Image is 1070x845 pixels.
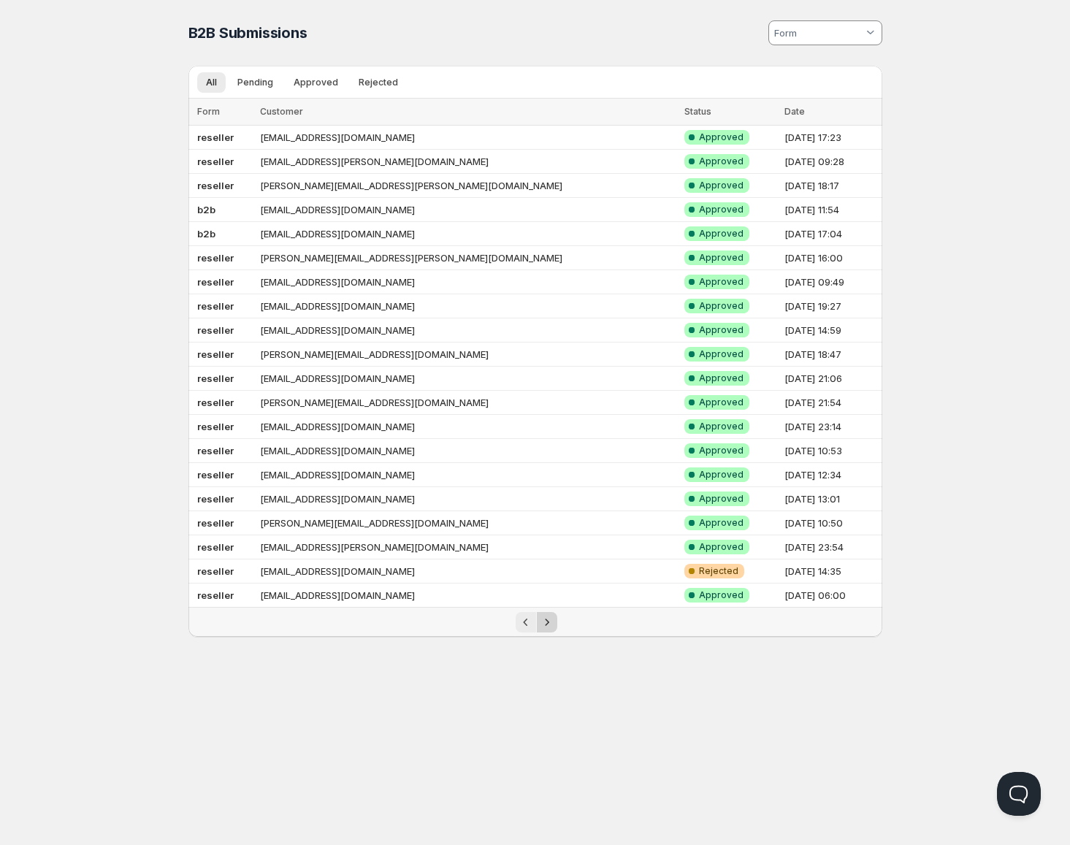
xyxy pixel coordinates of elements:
span: Approved [699,469,744,481]
span: Approved [699,276,744,288]
span: Approved [699,156,744,167]
td: [EMAIL_ADDRESS][DOMAIN_NAME] [256,367,680,391]
td: [DATE] 11:54 [780,198,882,222]
nav: Pagination [188,607,882,637]
span: Approved [699,131,744,143]
td: [EMAIL_ADDRESS][PERSON_NAME][DOMAIN_NAME] [256,535,680,559]
b: reseller [197,372,234,384]
span: Rejected [359,77,398,88]
span: Approved [699,517,744,529]
b: reseller [197,324,234,336]
span: Approved [699,180,744,191]
span: Approved [699,204,744,215]
td: [EMAIL_ADDRESS][DOMAIN_NAME] [256,222,680,246]
span: Rejected [699,565,738,577]
span: Approved [699,421,744,432]
td: [DATE] 18:17 [780,174,882,198]
b: reseller [197,276,234,288]
td: [DATE] 18:47 [780,343,882,367]
span: Customer [260,106,303,117]
td: [PERSON_NAME][EMAIL_ADDRESS][PERSON_NAME][DOMAIN_NAME] [256,174,680,198]
td: [DATE] 14:35 [780,559,882,584]
span: All [206,77,217,88]
button: Previous [516,612,536,632]
td: [DATE] 21:54 [780,391,882,415]
span: Approved [699,541,744,553]
td: [DATE] 13:01 [780,487,882,511]
td: [DATE] 10:50 [780,511,882,535]
td: [DATE] 17:23 [780,126,882,150]
span: Date [784,106,805,117]
b: reseller [197,397,234,408]
b: reseller [197,156,234,167]
b: reseller [197,348,234,360]
td: [PERSON_NAME][EMAIL_ADDRESS][DOMAIN_NAME] [256,391,680,415]
b: reseller [197,493,234,505]
td: [EMAIL_ADDRESS][DOMAIN_NAME] [256,415,680,439]
td: [DATE] 09:28 [780,150,882,174]
td: [DATE] 23:14 [780,415,882,439]
b: reseller [197,469,234,481]
b: reseller [197,421,234,432]
button: Next [537,612,557,632]
input: Form [772,21,863,45]
span: Approved [699,589,744,601]
b: reseller [197,252,234,264]
b: b2b [197,228,215,240]
td: [EMAIL_ADDRESS][DOMAIN_NAME] [256,198,680,222]
td: [DATE] 14:59 [780,318,882,343]
b: reseller [197,445,234,456]
td: [EMAIL_ADDRESS][DOMAIN_NAME] [256,487,680,511]
td: [DATE] 19:27 [780,294,882,318]
span: Pending [237,77,273,88]
td: [DATE] 10:53 [780,439,882,463]
span: Approved [699,324,744,336]
span: Approved [699,348,744,360]
b: reseller [197,541,234,553]
b: reseller [197,589,234,601]
td: [DATE] 23:54 [780,535,882,559]
td: [EMAIL_ADDRESS][DOMAIN_NAME] [256,559,680,584]
td: [DATE] 16:00 [780,246,882,270]
span: Approved [699,445,744,456]
td: [DATE] 09:49 [780,270,882,294]
td: [EMAIL_ADDRESS][DOMAIN_NAME] [256,318,680,343]
span: B2B Submissions [188,24,307,42]
td: [DATE] 21:06 [780,367,882,391]
span: Approved [699,397,744,408]
td: [EMAIL_ADDRESS][DOMAIN_NAME] [256,126,680,150]
td: [EMAIL_ADDRESS][DOMAIN_NAME] [256,463,680,487]
span: Approved [699,228,744,240]
b: reseller [197,300,234,312]
td: [EMAIL_ADDRESS][DOMAIN_NAME] [256,294,680,318]
td: [PERSON_NAME][EMAIL_ADDRESS][DOMAIN_NAME] [256,511,680,535]
b: b2b [197,204,215,215]
td: [DATE] 06:00 [780,584,882,608]
b: reseller [197,180,234,191]
td: [DATE] 17:04 [780,222,882,246]
b: reseller [197,565,234,577]
span: Approved [699,300,744,312]
span: Approved [699,372,744,384]
td: [DATE] 12:34 [780,463,882,487]
td: [EMAIL_ADDRESS][DOMAIN_NAME] [256,270,680,294]
span: Status [684,106,711,117]
td: [PERSON_NAME][EMAIL_ADDRESS][DOMAIN_NAME] [256,343,680,367]
span: Approved [699,493,744,505]
td: [EMAIL_ADDRESS][DOMAIN_NAME] [256,439,680,463]
iframe: Help Scout Beacon - Open [997,772,1041,816]
span: Approved [294,77,338,88]
span: Approved [699,252,744,264]
td: [PERSON_NAME][EMAIL_ADDRESS][PERSON_NAME][DOMAIN_NAME] [256,246,680,270]
b: reseller [197,517,234,529]
td: [EMAIL_ADDRESS][PERSON_NAME][DOMAIN_NAME] [256,150,680,174]
td: [EMAIL_ADDRESS][DOMAIN_NAME] [256,584,680,608]
span: Form [197,106,220,117]
b: reseller [197,131,234,143]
